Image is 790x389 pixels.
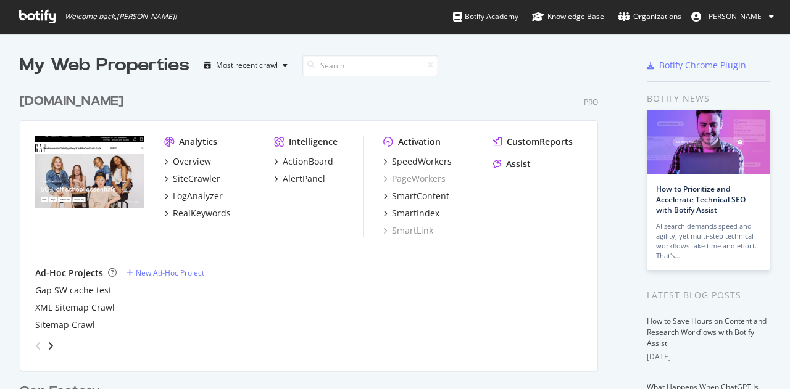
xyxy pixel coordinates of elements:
[35,284,112,297] a: Gap SW cache test
[493,136,573,148] a: CustomReports
[532,10,604,23] div: Knowledge Base
[647,92,770,105] div: Botify news
[173,207,231,219] div: RealKeywords
[274,155,333,168] a: ActionBoard
[706,11,764,22] span: Natalie Bargas
[30,336,46,356] div: angle-left
[681,7,784,27] button: [PERSON_NAME]
[392,155,452,168] div: SpeedWorkers
[46,340,55,352] div: angle-right
[618,10,681,23] div: Organizations
[164,173,220,185] a: SiteCrawler
[173,173,220,185] div: SiteCrawler
[216,62,278,69] div: Most recent crawl
[383,207,439,219] a: SmartIndex
[647,110,770,174] img: How to Prioritize and Accelerate Technical SEO with Botify Assist
[647,316,767,348] a: How to Save Hours on Content and Research Workflows with Botify Assist
[199,55,293,75] button: Most recent crawl
[383,155,452,168] a: SpeedWorkers
[20,53,189,78] div: My Web Properties
[383,190,449,202] a: SmartContent
[65,12,177,22] span: Welcome back, [PERSON_NAME] !
[647,289,770,302] div: Latest Blog Posts
[274,173,325,185] a: AlertPanel
[164,190,223,202] a: LogAnalyzer
[20,92,128,110] a: [DOMAIN_NAME]
[173,155,211,168] div: Overview
[659,59,746,72] div: Botify Chrome Plugin
[398,136,441,148] div: Activation
[383,224,433,237] a: SmartLink
[584,97,598,107] div: Pro
[656,184,746,215] a: How to Prioritize and Accelerate Technical SEO with Botify Assist
[392,190,449,202] div: SmartContent
[656,221,761,261] div: AI search demands speed and agility, yet multi-step technical workflows take time and effort. Tha...
[173,190,223,202] div: LogAnalyzer
[506,158,531,170] div: Assist
[35,136,144,223] img: Gap.com
[302,55,438,76] input: Search
[383,173,446,185] a: PageWorkers
[283,155,333,168] div: ActionBoard
[35,301,115,314] a: XML Sitemap Crawl
[136,268,204,278] div: New Ad-Hoc Project
[493,158,531,170] a: Assist
[392,207,439,219] div: SmartIndex
[647,59,746,72] a: Botify Chrome Plugin
[164,155,211,168] a: Overview
[164,207,231,219] a: RealKeywords
[453,10,518,23] div: Botify Academy
[289,136,338,148] div: Intelligence
[35,319,95,331] a: Sitemap Crawl
[20,92,123,110] div: [DOMAIN_NAME]
[179,136,217,148] div: Analytics
[507,136,573,148] div: CustomReports
[127,268,204,278] a: New Ad-Hoc Project
[283,173,325,185] div: AlertPanel
[647,351,770,362] div: [DATE]
[35,267,103,279] div: Ad-Hoc Projects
